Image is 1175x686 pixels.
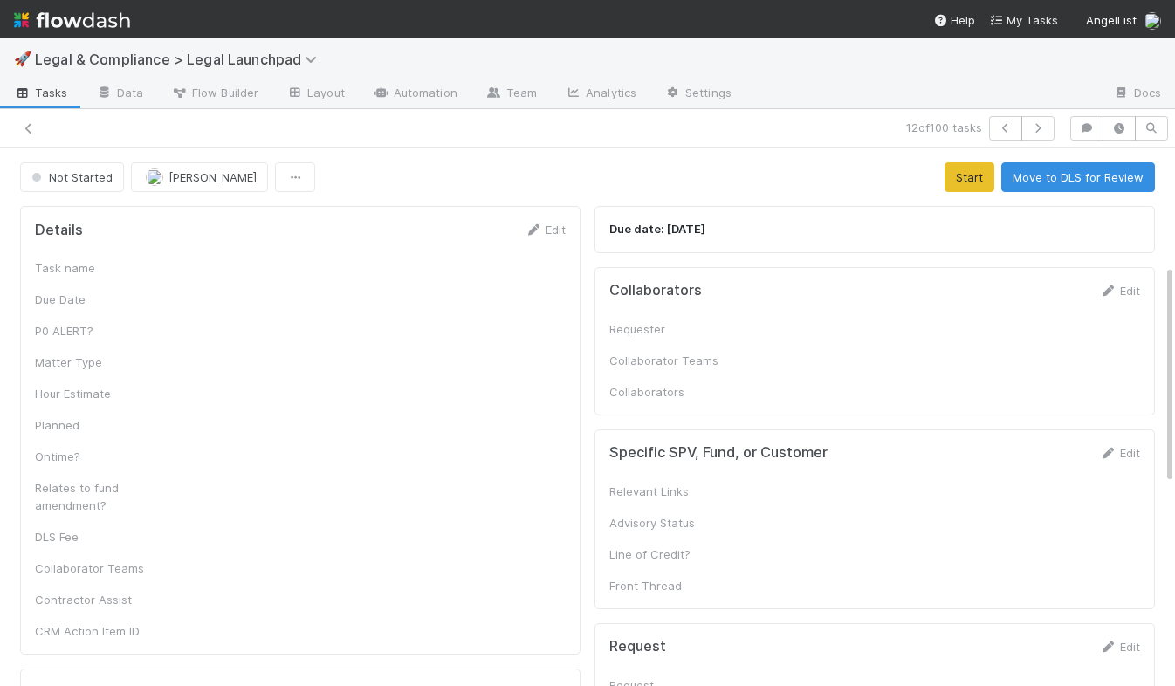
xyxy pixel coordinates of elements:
[35,222,83,239] h5: Details
[35,448,166,465] div: Ontime?
[35,322,166,340] div: P0 ALERT?
[14,5,130,35] img: logo-inverted-e16ddd16eac7371096b0.svg
[1099,80,1175,108] a: Docs
[609,352,740,369] div: Collaborator Teams
[146,168,163,186] img: avatar_b5be9b1b-4537-4870-b8e7-50cc2287641b.png
[35,479,166,514] div: Relates to fund amendment?
[35,385,166,402] div: Hour Estimate
[82,80,157,108] a: Data
[1086,13,1137,27] span: AngelList
[35,559,166,577] div: Collaborator Teams
[906,119,982,136] span: 12 of 100 tasks
[1099,640,1140,654] a: Edit
[609,383,740,401] div: Collaborators
[20,162,124,192] button: Not Started
[35,591,166,608] div: Contractor Assist
[650,80,746,108] a: Settings
[28,170,113,184] span: Not Started
[551,80,650,108] a: Analytics
[609,320,740,338] div: Requester
[989,13,1058,27] span: My Tasks
[35,51,326,68] span: Legal & Compliance > Legal Launchpad
[35,259,166,277] div: Task name
[609,282,702,299] h5: Collaborators
[35,416,166,434] div: Planned
[171,84,258,101] span: Flow Builder
[14,51,31,66] span: 🚀
[35,353,166,371] div: Matter Type
[35,528,166,545] div: DLS Fee
[525,223,566,237] a: Edit
[359,80,471,108] a: Automation
[272,80,359,108] a: Layout
[609,222,705,236] strong: Due date: [DATE]
[609,514,740,532] div: Advisory Status
[1001,162,1155,192] button: Move to DLS for Review
[131,162,268,192] button: [PERSON_NAME]
[1099,284,1140,298] a: Edit
[609,638,666,655] h5: Request
[609,444,828,462] h5: Specific SPV, Fund, or Customer
[157,80,272,108] a: Flow Builder
[471,80,551,108] a: Team
[945,162,994,192] button: Start
[933,11,975,29] div: Help
[989,11,1058,29] a: My Tasks
[35,291,166,308] div: Due Date
[609,483,740,500] div: Relevant Links
[35,622,166,640] div: CRM Action Item ID
[1144,12,1161,30] img: avatar_6811aa62-070e-4b0a-ab85-15874fb457a1.png
[168,170,257,184] span: [PERSON_NAME]
[1099,446,1140,460] a: Edit
[609,577,740,594] div: Front Thread
[609,545,740,563] div: Line of Credit?
[14,84,68,101] span: Tasks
